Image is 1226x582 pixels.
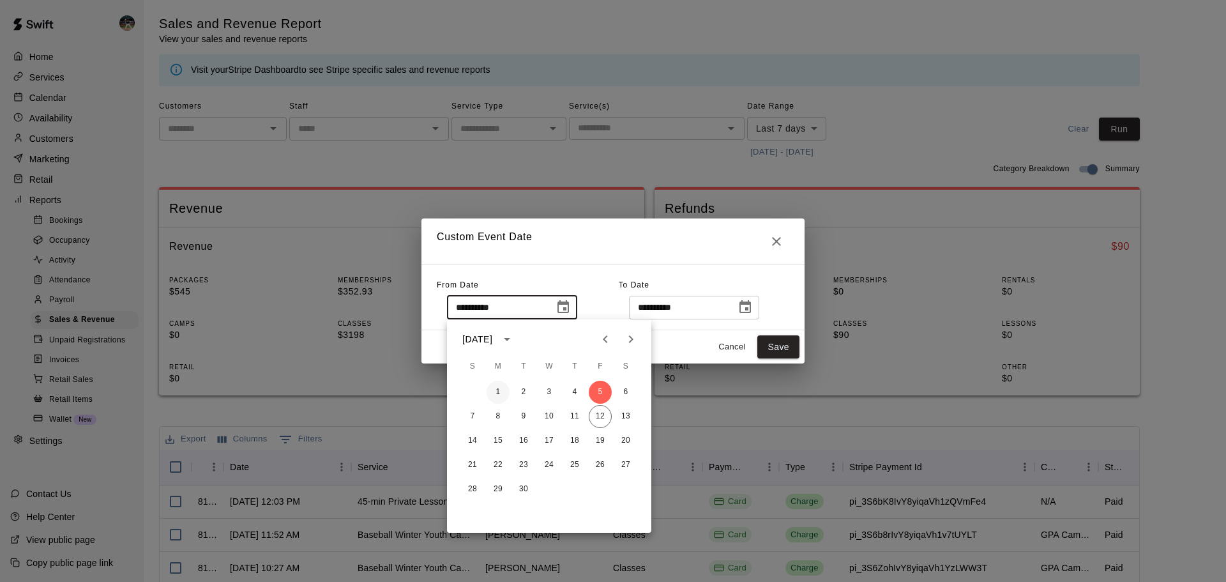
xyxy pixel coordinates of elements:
[614,429,637,452] button: 20
[619,280,649,289] span: To Date
[487,354,510,379] span: Monday
[614,381,637,404] button: 6
[512,354,535,379] span: Tuesday
[563,381,586,404] button: 4
[732,295,758,320] button: Choose date, selected date is Sep 12, 2025
[589,381,612,404] button: 5
[462,333,492,346] div: [DATE]
[711,337,752,357] button: Cancel
[512,405,535,428] button: 9
[618,326,644,352] button: Next month
[563,354,586,379] span: Thursday
[487,429,510,452] button: 15
[512,478,535,501] button: 30
[538,454,561,477] button: 24
[496,328,518,350] button: calendar view is open, switch to year view
[589,354,612,379] span: Friday
[512,381,535,404] button: 2
[461,454,484,477] button: 21
[563,429,586,452] button: 18
[461,405,484,428] button: 7
[538,381,561,404] button: 3
[461,478,484,501] button: 28
[487,454,510,477] button: 22
[589,454,612,477] button: 26
[563,454,586,477] button: 25
[512,429,535,452] button: 16
[614,354,637,379] span: Saturday
[764,229,789,254] button: Close
[437,280,479,289] span: From Date
[538,405,561,428] button: 10
[614,454,637,477] button: 27
[563,405,586,428] button: 11
[614,405,637,428] button: 13
[538,429,561,452] button: 17
[487,405,510,428] button: 8
[593,326,618,352] button: Previous month
[461,429,484,452] button: 14
[538,354,561,379] span: Wednesday
[757,335,799,359] button: Save
[589,429,612,452] button: 19
[550,295,576,320] button: Choose date, selected date is Sep 5, 2025
[487,381,510,404] button: 1
[461,354,484,379] span: Sunday
[512,454,535,477] button: 23
[421,218,805,264] h2: Custom Event Date
[589,405,612,428] button: 12
[487,478,510,501] button: 29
